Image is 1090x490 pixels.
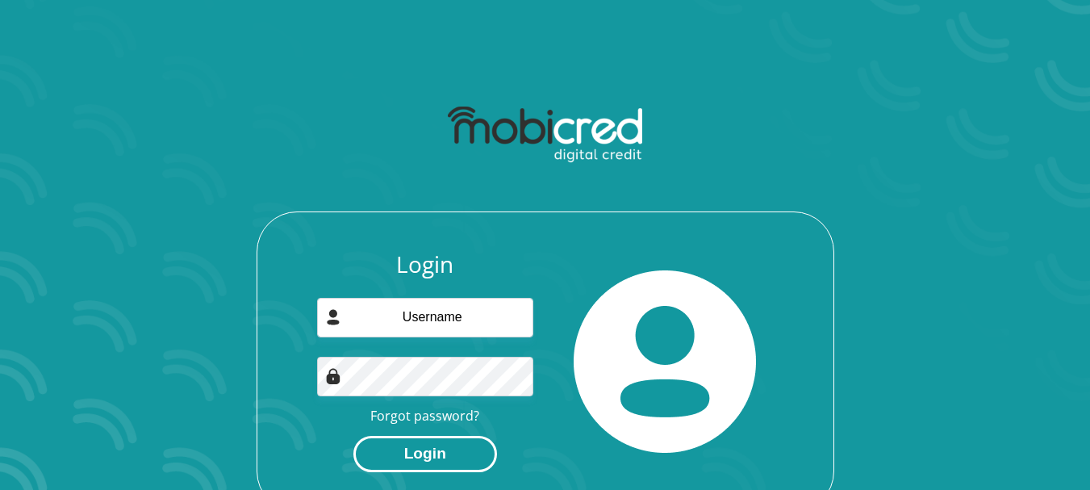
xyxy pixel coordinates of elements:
[325,309,341,325] img: user-icon image
[353,436,497,472] button: Login
[370,407,479,425] a: Forgot password?
[317,298,533,337] input: Username
[317,251,533,279] h3: Login
[325,368,341,384] img: Image
[448,107,642,163] img: mobicred logo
